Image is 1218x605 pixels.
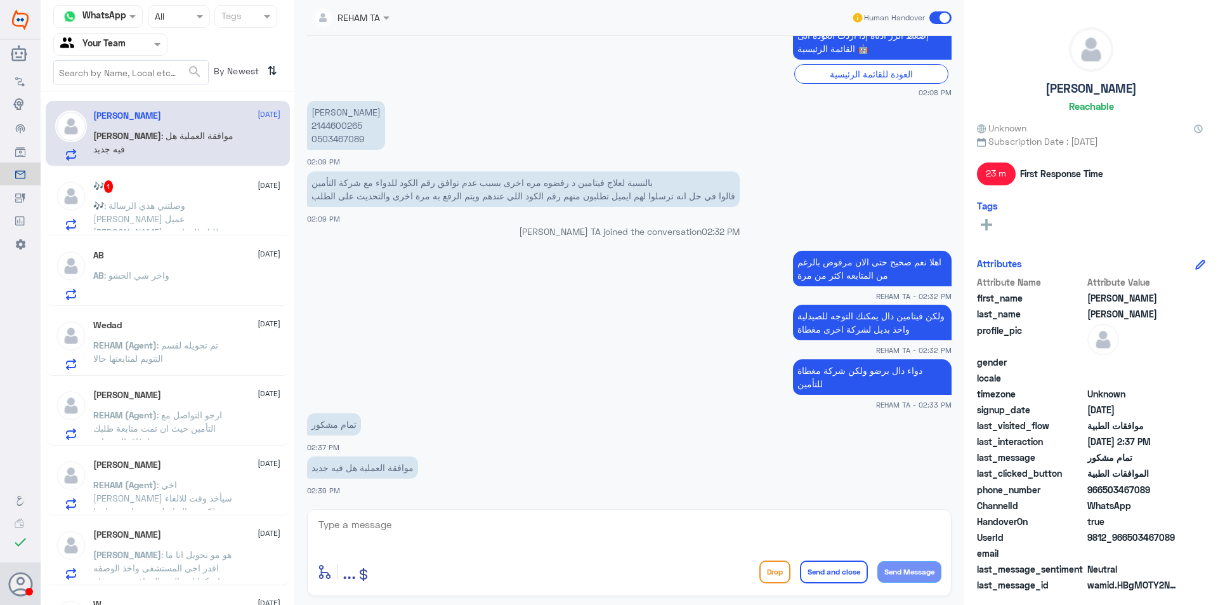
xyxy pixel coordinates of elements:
span: last_interaction [977,435,1085,448]
p: 21/8/2025, 2:33 PM [793,359,952,395]
p: 21/8/2025, 2:08 PM [793,24,952,60]
span: null [1087,547,1179,560]
h5: Khalid Alotaiby [93,390,161,401]
span: REHAM TA - 02:32 PM [876,291,952,302]
span: [DATE] [258,388,280,399]
span: [DATE] [258,318,280,329]
p: 21/8/2025, 2:39 PM [307,456,418,479]
span: : ارجو التواصل مع التأمين حيث ان تمت متابعة طلبك وإرفاق المبررات [93,409,222,447]
span: REHAM (Agent) [93,340,157,350]
button: Drop [759,561,790,583]
h5: Nadir Alqahtani [93,460,161,470]
span: locale [977,371,1085,385]
span: null [1087,371,1179,385]
span: signup_date [977,403,1085,416]
span: 0 [1087,562,1179,576]
span: Subscription Date : [DATE] [977,135,1205,148]
span: 23 m [977,163,1016,185]
span: REHAM (Agent) [93,479,157,490]
span: gender [977,356,1085,369]
h5: [PERSON_NAME] [1045,81,1137,96]
span: [DATE] [258,109,280,120]
span: تمام مشكور [1087,451,1179,464]
span: REHAM TA - 02:33 PM [876,399,952,410]
span: 🎶 [93,200,104,211]
span: : واخر شي الحشو [104,270,169,281]
span: true [1087,515,1179,528]
span: الموافقات الطبية [1087,467,1179,480]
span: last_visited_flow [977,419,1085,432]
span: 02:37 PM [307,443,339,451]
h5: Omar Bin Jahlan [93,110,161,121]
img: defaultAdmin.png [1087,324,1119,356]
p: 21/8/2025, 2:37 PM [307,413,361,435]
span: ... [343,560,356,583]
span: REHAM (Agent) [93,409,157,420]
span: profile_pic [977,324,1085,353]
span: 02:09 PM [307,215,340,223]
span: : وصلتني هذي الرسالة [PERSON_NAME] عميل [PERSON_NAME]، طلبك للموافقة المسبقة الذي يحمل الرقم المر... [93,200,229,357]
span: 02:08 PM [919,87,952,98]
span: last_message_id [977,578,1085,592]
p: 21/8/2025, 2:32 PM [793,251,952,286]
span: Human Handover [864,12,925,23]
span: [PERSON_NAME] [93,130,161,141]
img: Widebot Logo [12,10,29,30]
div: العودة للقائمة الرئيسية [794,64,948,84]
span: [DATE] [258,458,280,469]
h5: سلمان [93,529,161,540]
span: [DATE] [258,248,280,260]
span: Bin Jahlan [1087,307,1179,321]
h5: 🎶 [93,180,114,193]
span: 02:39 PM [307,486,340,495]
i: check [13,535,28,550]
span: phone_number [977,483,1085,496]
p: [PERSON_NAME] TA joined the conversation [307,225,952,238]
p: 21/8/2025, 2:32 PM [793,305,952,340]
span: last_message [977,451,1085,464]
span: By Newest [209,60,262,86]
h6: Reachable [1069,100,1114,112]
span: [PERSON_NAME] [93,549,161,560]
span: 1 [104,180,114,193]
span: Unknown [977,121,1026,135]
img: defaultAdmin.png [1070,28,1113,71]
span: timezone [977,387,1085,401]
p: 21/8/2025, 2:09 PM [307,101,385,150]
img: defaultAdmin.png [55,460,87,491]
span: last_message_sentiment [977,562,1085,576]
h5: Wedad [93,320,122,331]
span: 2025-08-20T16:36:27.44Z [1087,403,1179,416]
span: UserId [977,531,1085,544]
span: Unknown [1087,387,1179,401]
div: Tags [219,9,242,25]
span: 02:09 PM [307,157,340,166]
span: : موافقة العملية هل فيه جديد [93,130,233,154]
input: Search by Name, Local etc… [54,61,208,84]
button: Avatar [8,572,32,596]
button: search [187,62,202,83]
span: 9812_966503467089 [1087,531,1179,544]
span: last_clicked_button [977,467,1085,480]
img: defaultAdmin.png [55,390,87,422]
span: AB [93,270,104,281]
h6: Tags [977,200,998,211]
span: Omar [1087,291,1179,305]
span: 2025-08-21T11:37:03.596Z [1087,435,1179,448]
span: last_name [977,307,1085,321]
h5: AB [93,250,104,261]
span: Attribute Value [1087,276,1179,289]
span: REHAM TA - 02:32 PM [876,345,952,356]
span: null [1087,356,1179,369]
i: ⇅ [267,60,277,81]
img: defaultAdmin.png [55,320,87,352]
span: search [187,64,202,79]
span: 2 [1087,499,1179,512]
span: wamid.HBgMOTY2NTAzNDY3MDg5FQIAEhgUM0EwMzAzOTQwMTdCNTcwMzBERkEA [1087,578,1179,592]
span: 966503467089 [1087,483,1179,496]
button: Send Message [877,561,941,583]
img: defaultAdmin.png [55,180,87,212]
span: : هو مو تحويل انا ما اقدر اجي المستشفى واخذ الوصفه عشان كذا ابي الغي الموافقه حقت دله وارفع موافق... [93,549,233,600]
span: موافقات الطبية [1087,419,1179,432]
span: HandoverOn [977,515,1085,528]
